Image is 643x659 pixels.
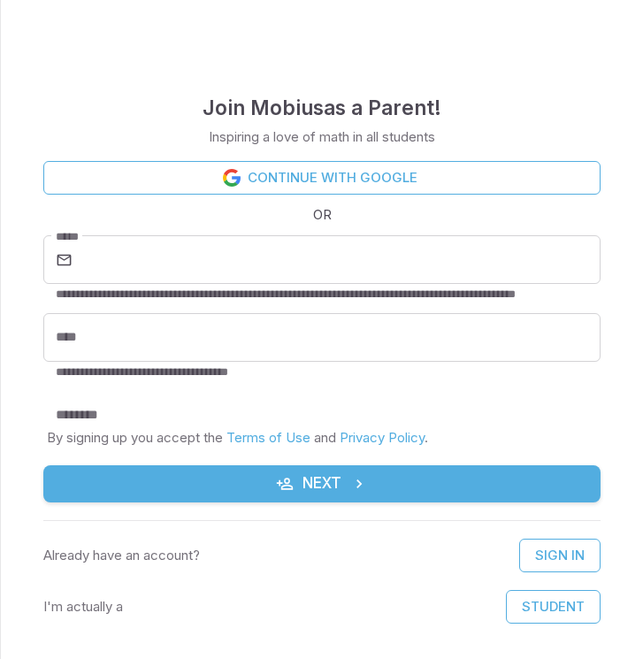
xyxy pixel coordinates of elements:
[309,205,336,225] span: OR
[203,92,441,124] h4: Join Mobius as a Parent !
[506,590,601,624] button: Student
[47,428,597,448] p: By signing up you accept the and .
[519,539,601,572] a: Sign In
[43,161,601,195] a: Continue with Google
[43,597,123,617] p: I'm actually a
[43,546,200,565] p: Already have an account?
[209,127,435,147] p: Inspiring a love of math in all students
[43,465,601,502] button: Next
[340,429,425,446] a: Privacy Policy
[226,429,310,446] a: Terms of Use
